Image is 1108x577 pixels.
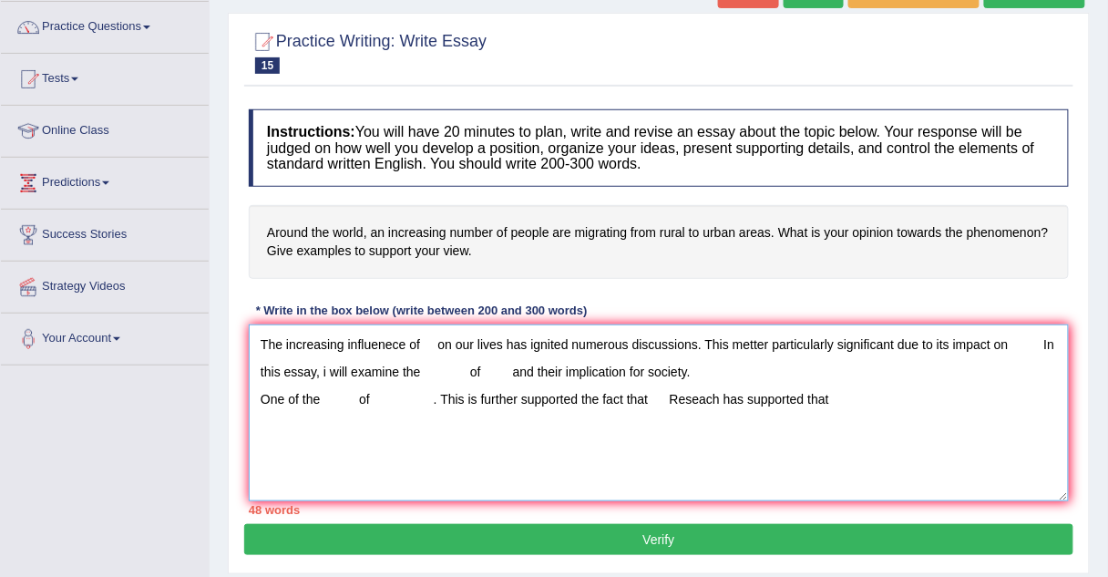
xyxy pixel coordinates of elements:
span: 15 [255,57,280,74]
b: Instructions: [267,124,355,139]
div: 48 words [249,501,1069,519]
a: Online Class [1,106,209,151]
a: Success Stories [1,210,209,255]
button: Verify [244,524,1073,555]
a: Predictions [1,158,209,203]
a: Tests [1,54,209,99]
div: * Write in the box below (write between 200 and 300 words) [249,302,594,319]
h2: Practice Writing: Write Essay [249,28,487,74]
h4: Around the world, an increasing number of people are migrating from rural to urban areas. What is... [249,205,1069,279]
h4: You will have 20 minutes to plan, write and revise an essay about the topic below. Your response ... [249,109,1069,187]
a: Your Account [1,314,209,359]
a: Practice Questions [1,2,209,47]
a: Strategy Videos [1,262,209,307]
